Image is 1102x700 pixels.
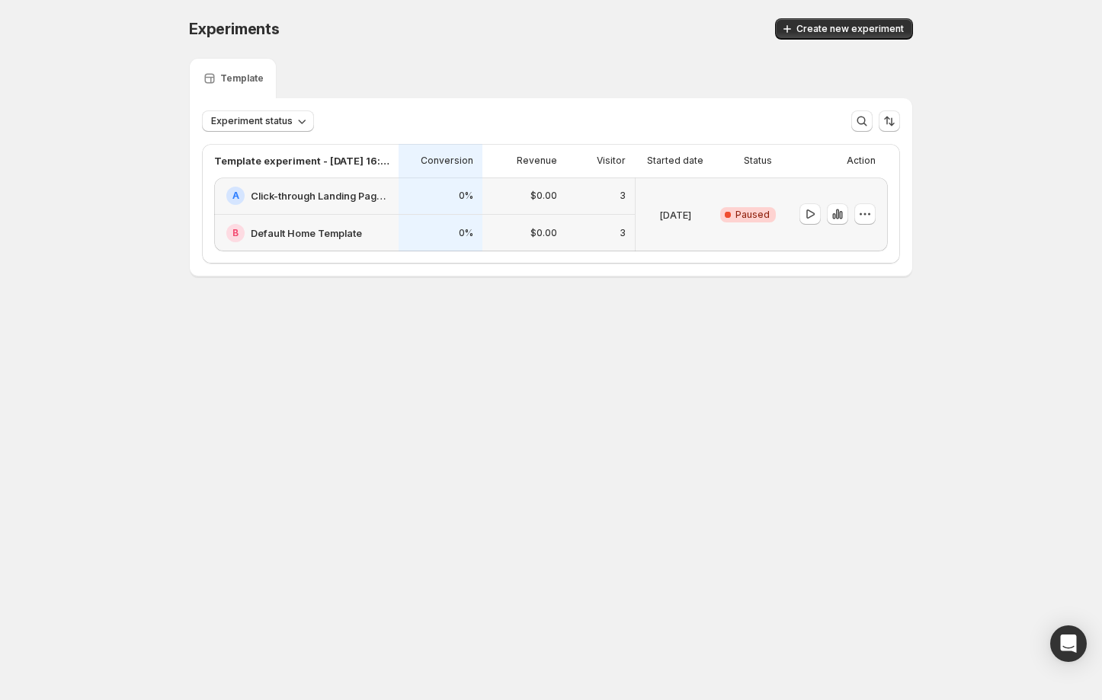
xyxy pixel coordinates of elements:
[459,227,473,239] p: 0%
[620,227,626,239] p: 3
[211,115,293,127] span: Experiment status
[517,155,557,167] p: Revenue
[530,227,557,239] p: $0.00
[202,110,314,132] button: Experiment status
[1050,625,1087,662] div: Open Intercom Messenger
[530,190,557,202] p: $0.00
[189,20,280,38] span: Experiments
[251,225,362,241] h2: Default Home Template
[647,155,703,167] p: Started date
[659,207,691,222] p: [DATE]
[232,227,239,239] h2: B
[796,23,904,35] span: Create new experiment
[232,190,239,202] h2: A
[597,155,626,167] p: Visitor
[735,209,770,221] span: Paused
[251,188,389,203] h2: Click-through Landing Page - [DATE] 15:14:10
[620,190,626,202] p: 3
[744,155,772,167] p: Status
[775,18,913,40] button: Create new experiment
[421,155,473,167] p: Conversion
[879,110,900,132] button: Sort the results
[847,155,876,167] p: Action
[220,72,264,85] p: Template
[459,190,473,202] p: 0%
[214,153,389,168] p: Template experiment - [DATE] 16:25:17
